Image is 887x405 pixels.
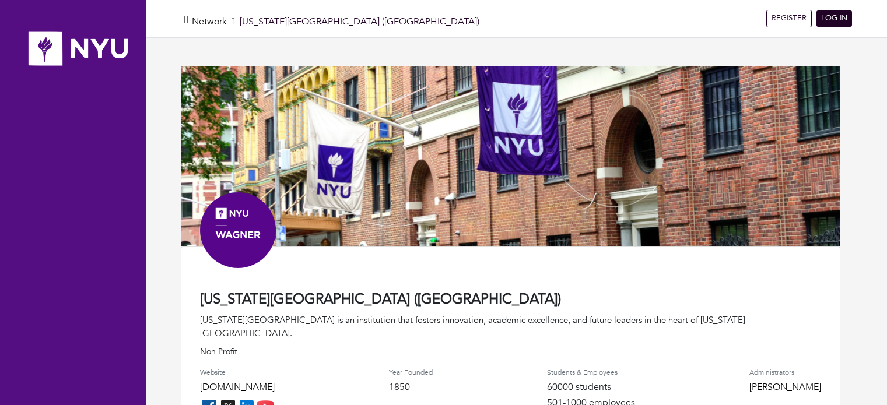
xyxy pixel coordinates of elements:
a: LOG IN [816,10,852,27]
img: NYUBanner.png [181,66,840,253]
h4: 1850 [389,382,433,393]
h4: Website [200,368,275,376]
a: Network [192,15,227,28]
div: [US_STATE][GEOGRAPHIC_DATA] is an institution that fosters innovation, academic excellence, and f... [200,314,821,340]
h4: [US_STATE][GEOGRAPHIC_DATA] ([GEOGRAPHIC_DATA]) [200,291,821,308]
h4: Year Founded [389,368,433,376]
a: [PERSON_NAME] [749,381,821,393]
img: Social%20Media%20Avatar_Wagner.png [200,192,276,268]
p: Non Profit [200,346,821,358]
a: [DOMAIN_NAME] [200,381,275,393]
h4: Students & Employees [547,368,635,376]
h4: Administrators [749,368,821,376]
a: REGISTER [766,10,812,27]
h5: [US_STATE][GEOGRAPHIC_DATA] ([GEOGRAPHIC_DATA]) [192,16,479,27]
h4: 60000 students [547,382,635,393]
img: nyu_logo.png [12,20,134,76]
